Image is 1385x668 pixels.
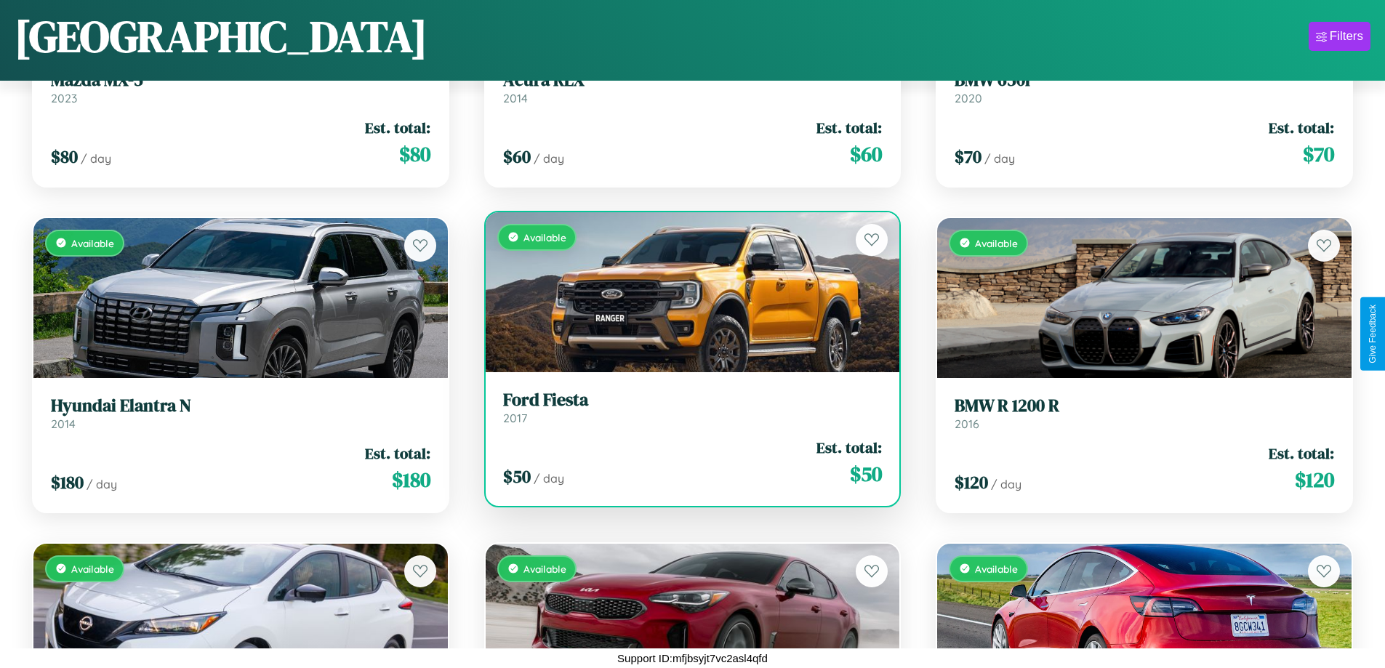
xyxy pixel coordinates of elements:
[975,563,1018,575] span: Available
[850,140,882,169] span: $ 60
[51,70,430,91] h3: Mazda MX-5
[955,70,1334,105] a: BMW 650i2020
[523,231,566,244] span: Available
[991,477,1021,491] span: / day
[984,151,1015,166] span: / day
[1368,305,1378,363] div: Give Feedback
[816,437,882,458] span: Est. total:
[816,117,882,138] span: Est. total:
[617,648,768,668] p: Support ID: mfjbsyjt7vc2asl4qfd
[365,443,430,464] span: Est. total:
[1330,29,1363,44] div: Filters
[955,395,1334,417] h3: BMW R 1200 R
[503,411,527,425] span: 2017
[534,151,564,166] span: / day
[399,140,430,169] span: $ 80
[975,237,1018,249] span: Available
[81,151,111,166] span: / day
[15,7,427,66] h1: [GEOGRAPHIC_DATA]
[503,145,531,169] span: $ 60
[1303,140,1334,169] span: $ 70
[503,70,883,91] h3: Acura RLX
[51,417,76,431] span: 2014
[1269,117,1334,138] span: Est. total:
[51,145,78,169] span: $ 80
[850,459,882,488] span: $ 50
[87,477,117,491] span: / day
[503,390,883,425] a: Ford Fiesta2017
[955,470,988,494] span: $ 120
[1309,22,1370,51] button: Filters
[534,471,564,486] span: / day
[392,465,430,494] span: $ 180
[365,117,430,138] span: Est. total:
[523,563,566,575] span: Available
[503,390,883,411] h3: Ford Fiesta
[1295,465,1334,494] span: $ 120
[503,70,883,105] a: Acura RLX2014
[503,464,531,488] span: $ 50
[955,145,981,169] span: $ 70
[1269,443,1334,464] span: Est. total:
[51,395,430,431] a: Hyundai Elantra N2014
[51,470,84,494] span: $ 180
[71,563,114,575] span: Available
[955,91,982,105] span: 2020
[955,70,1334,91] h3: BMW 650i
[955,395,1334,431] a: BMW R 1200 R2016
[51,70,430,105] a: Mazda MX-52023
[51,91,77,105] span: 2023
[955,417,979,431] span: 2016
[503,91,528,105] span: 2014
[51,395,430,417] h3: Hyundai Elantra N
[71,237,114,249] span: Available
